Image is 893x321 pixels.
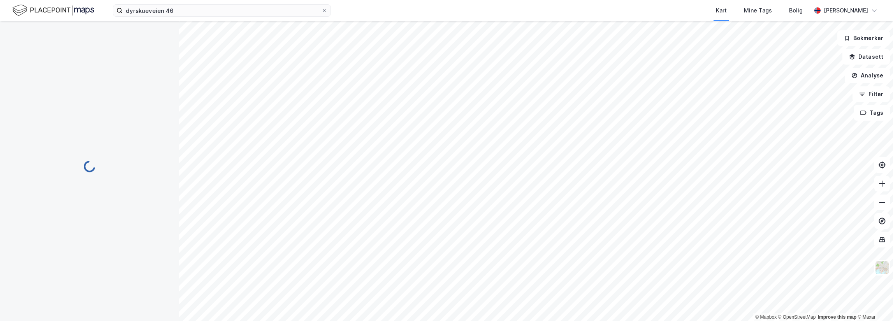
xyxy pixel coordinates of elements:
[854,284,893,321] iframe: Chat Widget
[837,30,890,46] button: Bokmerker
[854,105,890,121] button: Tags
[842,49,890,65] button: Datasett
[12,4,94,17] img: logo.f888ab2527a4732fd821a326f86c7f29.svg
[845,68,890,83] button: Analyse
[824,6,868,15] div: [PERSON_NAME]
[854,284,893,321] div: Kontrollprogram for chat
[744,6,772,15] div: Mine Tags
[123,5,321,16] input: Søk på adresse, matrikkel, gårdeiere, leietakere eller personer
[875,260,889,275] img: Z
[778,314,816,320] a: OpenStreetMap
[789,6,803,15] div: Bolig
[853,86,890,102] button: Filter
[755,314,777,320] a: Mapbox
[716,6,727,15] div: Kart
[83,160,96,173] img: spinner.a6d8c91a73a9ac5275cf975e30b51cfb.svg
[818,314,856,320] a: Improve this map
